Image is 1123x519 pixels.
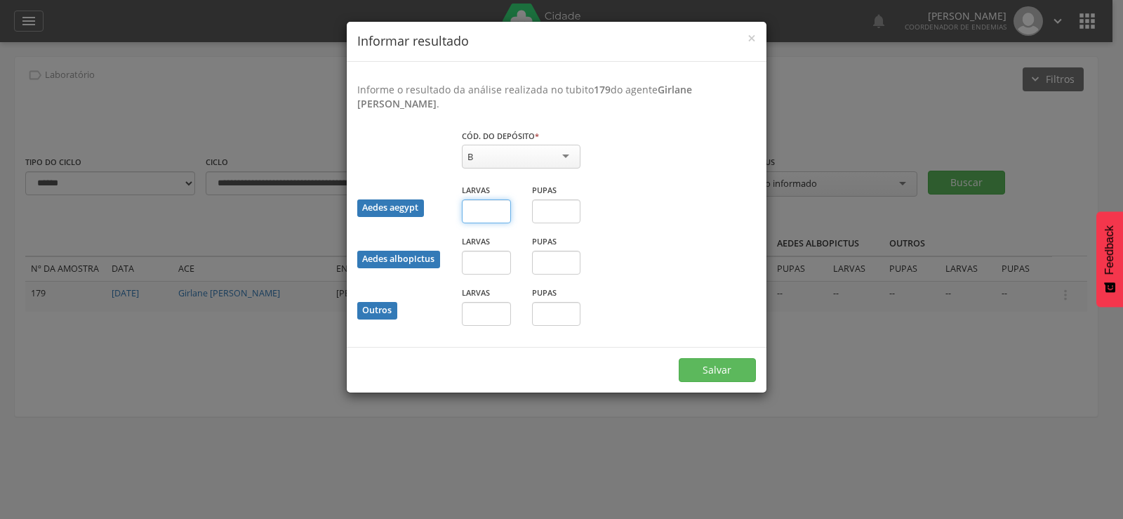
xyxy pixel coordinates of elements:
[1103,225,1116,275] span: Feedback
[1096,211,1123,307] button: Feedback - Mostrar pesquisa
[357,32,756,51] h4: Informar resultado
[747,28,756,48] span: ×
[532,185,557,196] label: Pupas
[679,358,756,382] button: Salvar
[532,236,557,247] label: Pupas
[462,185,490,196] label: Larvas
[357,83,692,110] b: Girlane [PERSON_NAME]
[462,287,490,298] label: Larvas
[357,199,424,217] div: Aedes aegypt
[357,83,756,111] p: Informe o resultado da análise realizada no tubito do agente .
[462,236,490,247] label: Larvas
[467,150,473,163] div: B
[532,287,557,298] label: Pupas
[357,251,440,268] div: Aedes albopictus
[357,302,397,320] div: Outros
[462,131,539,142] label: Cód. do depósito
[747,31,756,46] button: Close
[594,83,611,96] b: 179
